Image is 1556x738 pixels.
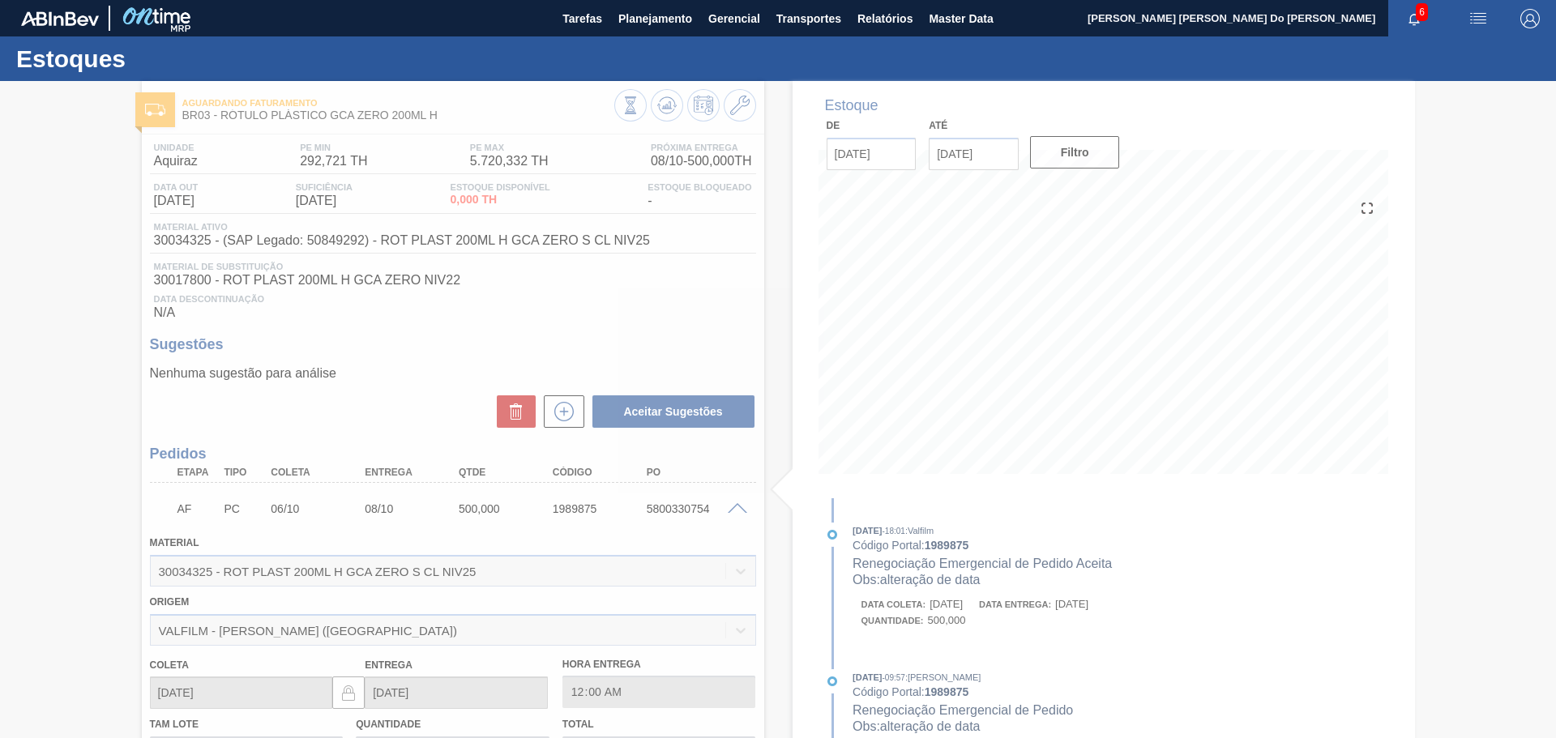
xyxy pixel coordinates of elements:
span: Tarefas [562,9,602,28]
span: Transportes [776,9,841,28]
span: Master Data [929,9,993,28]
h1: Estoques [16,49,304,68]
span: 6 [1416,3,1428,21]
span: Gerencial [708,9,760,28]
span: Planejamento [618,9,692,28]
span: Relatórios [857,9,913,28]
img: Logout [1520,9,1540,28]
img: userActions [1468,9,1488,28]
img: TNhmsLtSVTkK8tSr43FrP2fwEKptu5GPRR3wAAAABJRU5ErkJggg== [21,11,99,26]
button: Notificações [1388,7,1440,30]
